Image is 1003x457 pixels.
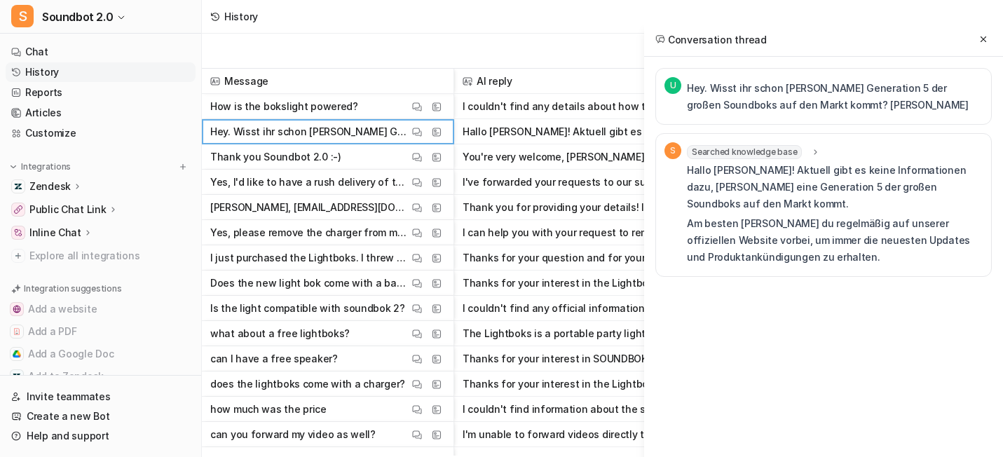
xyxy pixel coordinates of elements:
[207,69,448,94] span: Message
[463,296,736,321] button: I couldn't find any official information confirming if the Lightboks is compatible with the Sound...
[210,245,409,271] p: I just purchased the Lightboks. I threw a Charger in there thinking I needed it for the light box...
[29,179,71,193] p: Zendesk
[6,407,196,426] a: Create a new Bot
[210,119,409,144] p: Hey. Wisst ihr schon [PERSON_NAME] Generation 5 der großen Soundboks auf den Markt kommt? [PERSON...
[11,5,34,27] span: S
[13,327,21,336] img: Add a PDF
[463,94,736,119] button: I couldn't find any details about how the bokslight is powered in the available information. If y...
[463,220,736,245] button: I can help you with your request to remove the charger from your order. Could you please provide ...
[6,83,196,102] a: Reports
[210,397,327,422] p: how much was the price
[29,226,81,240] p: Inline Chat
[6,343,196,365] button: Add a Google DocAdd a Google Doc
[6,42,196,62] a: Chat
[463,397,736,422] button: I couldn't find information about the specific price you’re asking for. Could you please let me k...
[463,119,736,144] button: Hallo [PERSON_NAME]! Aktuell gibt es keine Informationen dazu, [PERSON_NAME] eine Generation 5 de...
[460,69,739,94] span: AI reply
[463,170,736,195] button: I've forwarded your requests to our support team—both to remove the charger from your order and t...
[11,249,25,263] img: explore all integrations
[224,9,258,24] div: History
[21,161,71,172] p: Integrations
[24,282,121,295] p: Integration suggestions
[463,144,736,170] button: You're very welcome, [PERSON_NAME]! 😊 If you have any more questions or need further help, just l...
[655,32,767,47] h2: Conversation thread
[210,170,409,195] p: Yes, I'd like to have a rush delivery of this lightboks so I can bring it to Burning Man and show...
[13,372,21,381] img: Add to Zendesk
[6,298,196,320] button: Add a websiteAdd a website
[463,195,736,220] button: Thank you for providing your details! I've forwarded your request to our support team to remove t...
[463,271,736,296] button: Thanks for your interest in the Lightboks! Details about what is included in the package, such as...
[210,144,341,170] p: Thank you Soundbot 2.0 :-)
[6,365,196,388] button: Add to ZendeskAdd to Zendesk
[6,320,196,343] button: Add a PDFAdd a PDF
[210,195,409,220] p: [PERSON_NAME], [EMAIL_ADDRESS][DOMAIN_NAME], [GEOGRAPHIC_DATA] ORDER #56538-2
[210,371,405,397] p: does the lightboks come with a charger?
[6,62,196,82] a: History
[687,215,983,266] p: Am besten [PERSON_NAME] du regelmäßig auf unserer offiziellen Website vorbei, um immer die neuest...
[6,426,196,446] a: Help and support
[14,228,22,237] img: Inline Chat
[463,422,736,447] button: I'm unable to forward videos directly through this chat. However, once our agent contacts you by ...
[29,203,107,217] p: Public Chat Link
[14,205,22,214] img: Public Chat Link
[463,245,736,271] button: Thanks for your question and for your purchase! Right now, there aren’t detailed specs about the ...
[29,245,190,267] span: Explore all integrations
[8,162,18,172] img: expand menu
[6,246,196,266] a: Explore all integrations
[210,296,405,321] p: Is the light compatible with soundbok 2?
[13,305,21,313] img: Add a website
[687,145,802,159] span: Searched knowledge base
[178,162,188,172] img: menu_add.svg
[6,387,196,407] a: Invite teammates
[687,80,983,114] p: Hey. Wisst ihr schon [PERSON_NAME] Generation 5 der großen Soundboks auf den Markt kommt? [PERSON...
[14,182,22,191] img: Zendesk
[6,103,196,123] a: Articles
[664,142,681,159] span: S
[13,350,21,358] img: Add a Google Doc
[664,77,681,94] span: U
[210,422,376,447] p: can you forward my video as well?
[687,162,983,212] p: Hallo [PERSON_NAME]! Aktuell gibt es keine Informationen dazu, [PERSON_NAME] eine Generation 5 de...
[210,271,409,296] p: Does the new light bok come with a battery?
[6,123,196,143] a: Customize
[463,371,736,397] button: Thanks for your interest in the Lightboks! At the moment, detailed information about what is incl...
[210,321,350,346] p: what about a free lightboks?
[463,321,736,346] button: The Lightboks is a portable party light, and the official launch day is [DATE]. There is no infor...
[210,346,338,371] p: can I have a free speaker?
[210,220,409,245] p: Yes, please remove the charger from my order as I don't have a new battery with USBC charging, ju...
[210,94,358,119] p: How is the bokslight powered?
[463,346,736,371] button: Thanks for your interest in SOUNDBOKS! At this time, there isn't an option to receive a free Soun...
[6,160,75,174] button: Integrations
[42,7,113,27] span: Soundbot 2.0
